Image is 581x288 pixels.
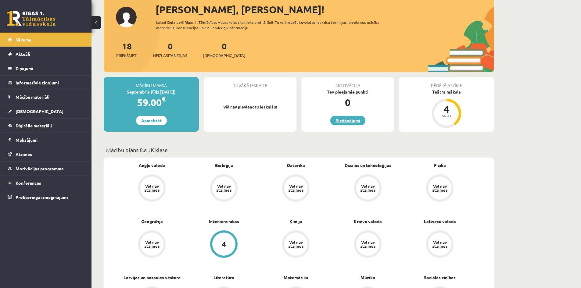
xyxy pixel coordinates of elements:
[431,184,448,192] div: Vēl nav atzīmes
[136,116,167,125] a: Apmaksāt
[16,151,32,157] span: Atzīmes
[404,230,476,259] a: Vēl nav atzīmes
[8,61,84,75] a: Ziņojumi
[359,240,376,248] div: Vēl nav atzīmes
[8,90,84,104] a: Mācību materiāli
[301,89,394,95] div: Tev pieejamie punkti
[8,76,84,90] a: Informatīvie ziņojumi
[330,116,365,125] a: Piedāvājumi
[116,41,137,59] a: 18Priekšmeti
[345,162,391,169] a: Dizains un tehnoloģijas
[104,95,199,110] div: 59.00
[8,162,84,176] a: Motivācijas programma
[359,184,376,192] div: Vēl nav atzīmes
[106,146,492,154] p: Mācību plāns 8.a JK klase
[424,274,456,281] a: Sociālās zinības
[289,218,302,225] a: Ķīmija
[437,114,456,118] div: balles
[203,52,245,59] span: [DEMOGRAPHIC_DATA]
[404,174,476,203] a: Vēl nav atzīmes
[139,162,165,169] a: Angļu valoda
[301,95,394,110] div: 0
[116,230,188,259] a: Vēl nav atzīmes
[399,77,494,89] div: Pēdējā atzīme
[8,47,84,61] a: Aktuāli
[434,162,446,169] a: Fizika
[116,52,137,59] span: Priekšmeti
[8,133,84,147] a: Maksājumi
[354,218,382,225] a: Krievu valoda
[162,94,166,103] span: €
[16,37,31,42] span: Sākums
[188,174,260,203] a: Vēl nav atzīmes
[16,133,84,147] legend: Maksājumi
[399,89,494,129] a: Teātra māksla 4 balles
[8,33,84,47] a: Sākums
[153,52,187,59] span: Neizlasītās ziņas
[213,274,234,281] a: Literatūra
[332,174,404,203] a: Vēl nav atzīmes
[156,20,390,30] div: Laipni lūgts savā Rīgas 1. Tālmācības vidusskolas skolnieka profilā. Šeit Tu vari redzēt tuvojošo...
[153,41,187,59] a: 0Neizlasītās ziņas
[287,240,304,248] div: Vēl nav atzīmes
[8,119,84,133] a: Digitālie materiāli
[104,89,199,95] div: Septembris (līdz [DATE])
[188,230,260,259] a: 4
[16,108,63,114] span: [DEMOGRAPHIC_DATA]
[431,240,448,248] div: Vēl nav atzīmes
[16,123,52,128] span: Digitālie materiāli
[437,104,456,114] div: 4
[203,41,245,59] a: 0[DEMOGRAPHIC_DATA]
[399,89,494,95] div: Teātra māksla
[16,61,84,75] legend: Ziņojumi
[16,166,64,171] span: Motivācijas programma
[204,77,296,89] div: Tuvākā ieskaite
[222,241,226,247] div: 4
[16,51,30,57] span: Aktuāli
[156,2,494,17] div: [PERSON_NAME], [PERSON_NAME]!
[104,77,199,89] div: Mācību maksa
[284,274,308,281] a: Matemātika
[424,218,456,225] a: Latviešu valoda
[7,11,56,26] a: Rīgas 1. Tālmācības vidusskola
[16,94,49,100] span: Mācību materiāli
[360,274,375,281] a: Mūzika
[143,240,160,248] div: Vēl nav atzīmes
[260,174,332,203] a: Vēl nav atzīmes
[8,190,84,204] a: Proktoringa izmēģinājums
[16,76,84,90] legend: Informatīvie ziņojumi
[8,147,84,161] a: Atzīmes
[287,184,304,192] div: Vēl nav atzīmes
[143,184,160,192] div: Vēl nav atzīmes
[8,104,84,118] a: [DEMOGRAPHIC_DATA]
[215,184,232,192] div: Vēl nav atzīmes
[287,162,305,169] a: Datorika
[332,230,404,259] a: Vēl nav atzīmes
[141,218,163,225] a: Ģeogrāfija
[8,176,84,190] a: Konferences
[215,162,233,169] a: Bioloģija
[116,174,188,203] a: Vēl nav atzīmes
[260,230,332,259] a: Vēl nav atzīmes
[16,194,69,200] span: Proktoringa izmēģinājums
[124,274,181,281] a: Latvijas un pasaules vēsture
[207,104,293,110] p: Vēl nav pievienotu ieskaišu!
[209,218,239,225] a: Inženierzinības
[301,77,394,89] div: Motivācija
[16,180,41,186] span: Konferences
